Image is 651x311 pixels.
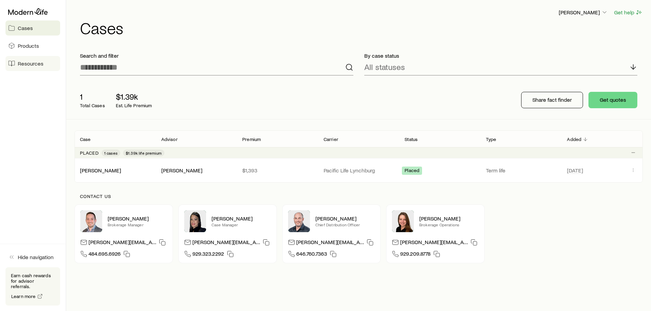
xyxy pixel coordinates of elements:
[89,250,121,259] span: 484.695.6926
[212,222,271,227] p: Case Manager
[161,167,202,174] div: [PERSON_NAME]
[324,137,338,142] p: Carrier
[567,137,581,142] p: Added
[11,294,36,299] span: Learn more
[558,9,608,17] button: [PERSON_NAME]
[5,38,60,53] a: Products
[296,250,327,259] span: 646.760.7363
[80,137,91,142] p: Case
[89,239,156,248] p: [PERSON_NAME][EMAIL_ADDRESS][DOMAIN_NAME]
[116,92,152,101] p: $1.39k
[315,215,375,222] p: [PERSON_NAME]
[315,222,375,227] p: Chief Distribution Officer
[192,239,260,248] p: [PERSON_NAME][EMAIL_ADDRESS][DOMAIN_NAME]
[400,250,431,259] span: 929.209.8778
[212,215,271,222] p: [PERSON_NAME]
[486,137,497,142] p: Type
[126,150,162,156] span: $1.39k life premium
[18,42,39,49] span: Products
[405,168,419,175] span: Placed
[80,167,121,173] a: [PERSON_NAME]
[400,239,468,248] p: [PERSON_NAME][EMAIL_ADDRESS][DOMAIN_NAME]
[108,215,167,222] p: [PERSON_NAME]
[80,19,643,36] h1: Cases
[108,222,167,227] p: Brokerage Manager
[18,254,54,260] span: Hide navigation
[419,215,479,222] p: [PERSON_NAME]
[532,96,572,103] p: Share fact finder
[364,62,405,72] p: All statuses
[242,167,313,174] p: $1,393
[5,56,60,71] a: Resources
[104,150,118,156] span: 1 cases
[559,9,608,16] p: [PERSON_NAME]
[486,167,556,174] p: Term life
[288,210,310,232] img: Dan Pierson
[80,103,105,108] p: Total Cases
[567,167,583,174] span: [DATE]
[192,250,224,259] span: 929.323.2292
[116,103,152,108] p: Est. Life Premium
[80,194,637,199] p: Contact us
[5,250,60,265] button: Hide navigation
[521,92,583,108] button: Share fact finder
[364,52,638,59] p: By case status
[80,150,99,156] p: Placed
[405,137,418,142] p: Status
[18,60,43,67] span: Resources
[18,25,33,31] span: Cases
[242,137,261,142] p: Premium
[74,130,643,183] div: Client cases
[80,210,102,232] img: Brandon Parry
[161,137,178,142] p: Advisor
[80,52,353,59] p: Search and filter
[11,273,55,289] p: Earn cash rewards for advisor referrals.
[588,92,637,108] button: Get quotes
[324,167,394,174] p: Pacific Life Lynchburg
[419,222,479,227] p: Brokerage Operations
[5,267,60,306] div: Earn cash rewards for advisor referrals.Learn more
[5,20,60,36] a: Cases
[614,9,643,16] button: Get help
[296,239,364,248] p: [PERSON_NAME][EMAIL_ADDRESS][DOMAIN_NAME]
[80,92,105,101] p: 1
[392,210,414,232] img: Ellen Wall
[184,210,206,232] img: Elana Hasten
